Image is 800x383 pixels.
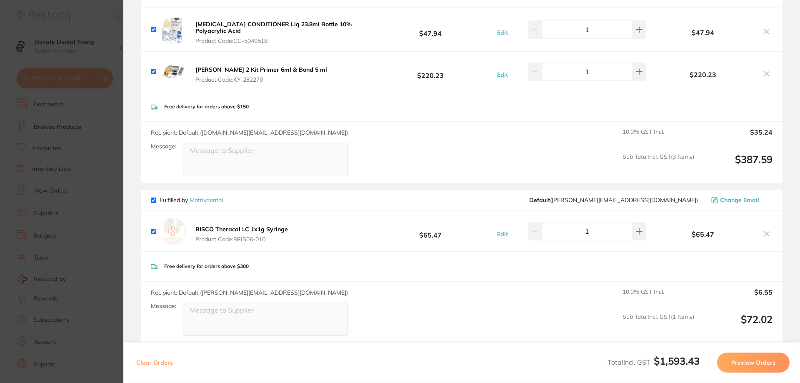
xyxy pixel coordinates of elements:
span: Product Code: 8BIS06-010 [195,236,288,243]
output: $72.02 [701,313,772,336]
label: Message: [151,303,176,310]
span: Recipient: Default ( [PERSON_NAME][EMAIL_ADDRESS][DOMAIN_NAME] ) [151,289,348,296]
label: Message: [151,143,176,150]
output: $6.55 [701,288,772,307]
span: 10.0 % GST Incl. [622,128,694,147]
b: $220.23 [368,64,492,79]
a: Matrixdental [190,196,223,204]
span: Sub Total Incl. GST ( 1 Items) [622,313,694,336]
img: czY1a2d2Yw [160,16,186,43]
p: Fulfilled by [160,197,223,203]
span: 10.0 % GST Incl. [622,288,694,307]
b: $65.47 [368,224,492,239]
span: Product Code: KY-282270 [195,76,327,83]
p: Free delivery for orders above $150 [164,104,249,110]
b: $1,593.43 [654,355,700,367]
b: [MEDICAL_DATA] CONDITIONER Liq 23.8ml Bottle 10% Polyacrylic Acid [195,20,352,35]
button: Edit [495,71,510,78]
span: Change Email [720,197,759,203]
button: Edit [495,230,510,238]
img: dTdmejBhNQ [160,58,186,85]
b: [PERSON_NAME] 2 Kit Primer 6ml & Bond 5 ml [195,66,327,73]
span: Product Code: GC-5040518 [195,38,366,44]
b: $65.47 [648,230,757,238]
output: $387.59 [701,153,772,176]
p: Free delivery for orders above $300 [164,263,249,269]
button: Change Email [709,196,772,204]
b: BISCO Theracal LC 1x1g Syringe [195,225,288,233]
span: peter@matrixdental.com.au [529,197,698,203]
button: Edit [495,29,510,36]
output: $35.24 [701,128,772,147]
b: Default [529,196,550,204]
span: Recipient: Default ( [DOMAIN_NAME][EMAIL_ADDRESS][DOMAIN_NAME] ) [151,129,348,136]
span: Total Incl. GST [607,358,700,366]
button: [MEDICAL_DATA] CONDITIONER Liq 23.8ml Bottle 10% Polyacrylic Acid Product Code:GC-5040518 [193,20,368,45]
button: BISCO Theracal LC 1x1g Syringe Product Code:8BIS06-010 [193,225,290,243]
img: empty.jpg [160,218,186,245]
b: $220.23 [648,71,757,78]
span: Sub Total Incl. GST ( 3 Items) [622,153,694,176]
button: [PERSON_NAME] 2 Kit Primer 6ml & Bond 5 ml Product Code:KY-282270 [193,66,330,83]
b: $47.94 [368,22,492,37]
button: Preview Orders [717,353,790,373]
button: Clear Orders [134,353,175,373]
b: $47.94 [648,29,757,36]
